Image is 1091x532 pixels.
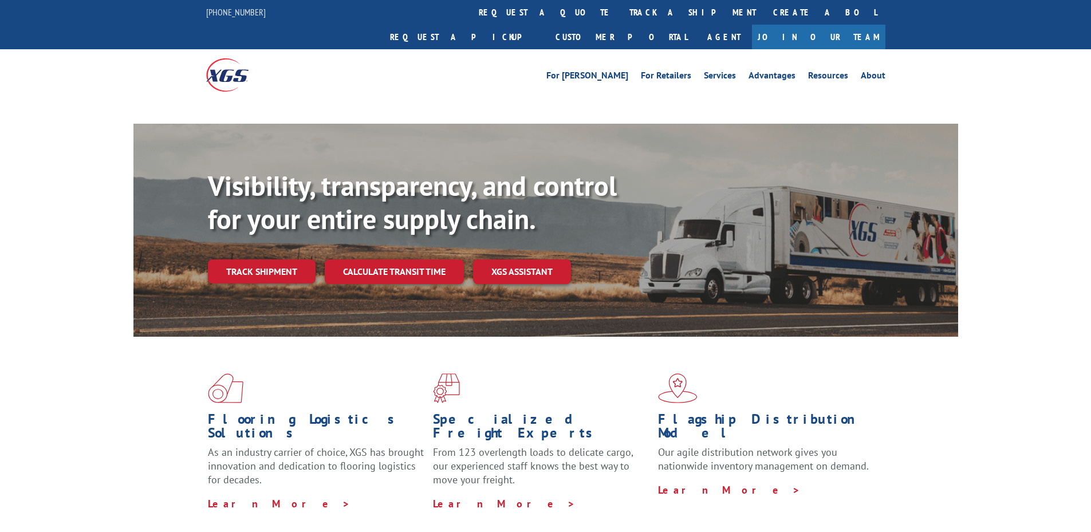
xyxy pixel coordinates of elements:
[433,497,576,510] a: Learn More >
[325,259,464,284] a: Calculate transit time
[752,25,885,49] a: Join Our Team
[208,412,424,446] h1: Flooring Logistics Solutions
[658,373,698,403] img: xgs-icon-flagship-distribution-model-red
[658,483,801,496] a: Learn More >
[208,497,350,510] a: Learn More >
[433,446,649,496] p: From 123 overlength loads to delicate cargo, our experienced staff knows the best way to move you...
[381,25,547,49] a: Request a pickup
[208,446,424,486] span: As an industry carrier of choice, XGS has brought innovation and dedication to flooring logistics...
[547,25,696,49] a: Customer Portal
[658,446,869,472] span: Our agile distribution network gives you nationwide inventory management on demand.
[433,412,649,446] h1: Specialized Freight Experts
[696,25,752,49] a: Agent
[808,71,848,84] a: Resources
[208,168,617,237] b: Visibility, transparency, and control for your entire supply chain.
[704,71,736,84] a: Services
[473,259,571,284] a: XGS ASSISTANT
[861,71,885,84] a: About
[433,373,460,403] img: xgs-icon-focused-on-flooring-red
[658,412,875,446] h1: Flagship Distribution Model
[206,6,266,18] a: [PHONE_NUMBER]
[641,71,691,84] a: For Retailers
[546,71,628,84] a: For [PERSON_NAME]
[208,259,316,283] a: Track shipment
[749,71,795,84] a: Advantages
[208,373,243,403] img: xgs-icon-total-supply-chain-intelligence-red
